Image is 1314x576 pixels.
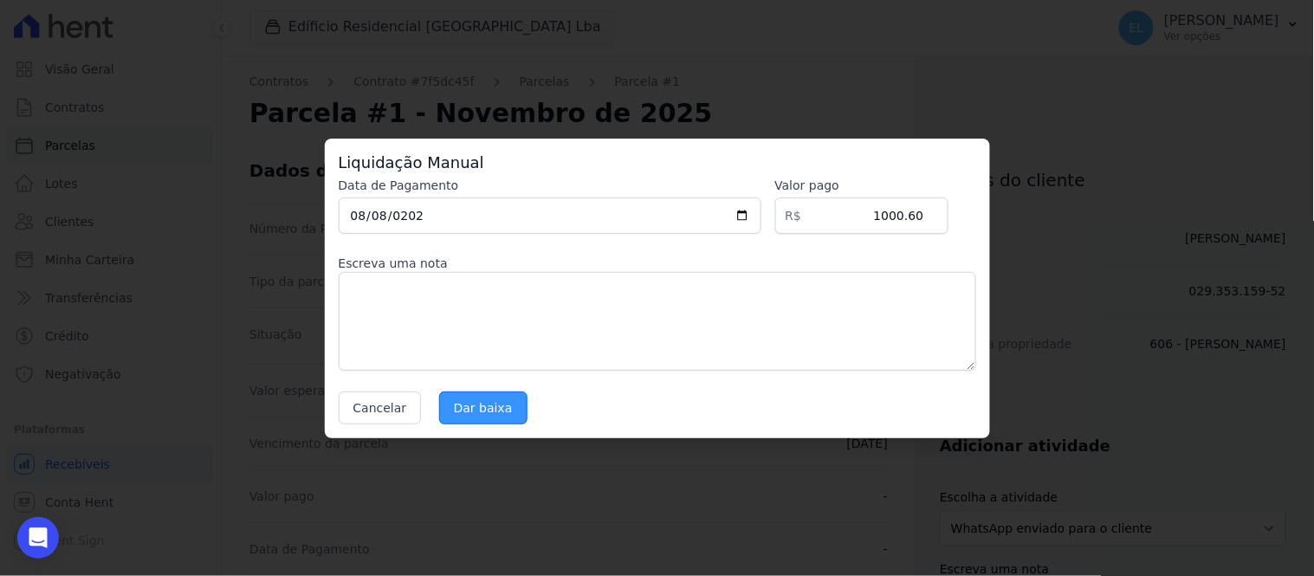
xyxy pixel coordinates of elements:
[439,392,528,424] input: Dar baixa
[17,517,59,559] div: Open Intercom Messenger
[339,177,761,194] label: Data de Pagamento
[339,392,422,424] button: Cancelar
[339,255,976,272] label: Escreva uma nota
[339,152,976,173] h3: Liquidação Manual
[775,177,948,194] label: Valor pago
